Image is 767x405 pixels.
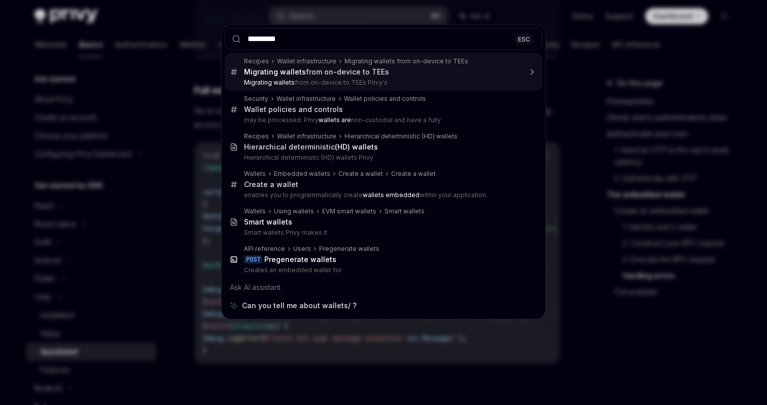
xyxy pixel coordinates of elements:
div: Ask AI assistant [225,278,542,297]
div: Create a wallet [338,170,383,178]
div: Wallet policies and controls [344,95,426,103]
b: Pregenerate wallets [264,255,336,264]
div: Wallet policies and controls [244,105,343,114]
div: ESC [515,33,533,44]
div: Hierarchical deterministic (HD) wallets [344,132,458,140]
div: Create a wallet [391,170,436,178]
div: EVM smart wallets [322,207,376,215]
div: Create a wallet [244,180,298,189]
p: Hierarchical deterministic (HD) wallets Privy [244,154,521,162]
div: Wallet infrastructure [277,57,336,65]
div: from on-device to TEEs [244,67,389,77]
div: Embedded wallets [274,170,330,178]
div: Users [293,245,311,253]
div: Hierarchical deterministic [244,142,378,152]
div: Using wallets [274,207,314,215]
div: Migrating wallets from on-device to TEEs [344,57,468,65]
div: Wallets [244,207,266,215]
p: Smart wallets Privy makes it [244,229,521,237]
div: POST [244,255,262,264]
div: Wallet infrastructure [276,95,336,103]
p: may be processed. Privy non-custodial and have a fully [244,116,521,124]
p: enables you to programmatically create within your application. [244,191,521,199]
div: Recipes [244,132,269,140]
b: Migrating wallets [244,67,306,76]
div: Pregenerate wallets [319,245,379,253]
div: Security [244,95,268,103]
b: Migrating wallets [244,79,295,86]
b: wallets embedded [363,191,420,199]
b: (HD) wallets [335,142,378,151]
span: Can you tell me about wallets/ ? [242,301,357,311]
p: Creates an embedded wallet for [244,266,521,274]
p: from on-device to TEEs Privy's [244,79,521,87]
b: Smart wallets [244,217,292,226]
div: API reference [244,245,285,253]
div: Smart wallets [385,207,425,215]
div: Recipes [244,57,269,65]
b: wallets are [319,116,351,124]
div: Wallets [244,170,266,178]
div: Wallet infrastructure [277,132,336,140]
